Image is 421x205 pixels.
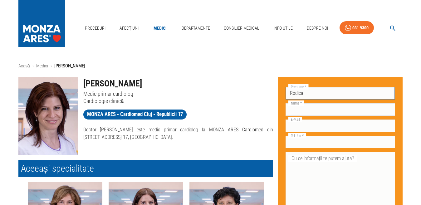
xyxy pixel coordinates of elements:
a: Acasă [18,63,30,69]
h1: [PERSON_NAME] [83,77,273,90]
div: 031 9300 [352,24,369,32]
p: [PERSON_NAME] [54,62,85,70]
p: Medic primar cardiolog [83,90,273,97]
label: E-Mail [288,117,302,122]
label: Nume [288,100,304,106]
img: Dr. Raluca Rancea [18,77,78,155]
a: Medici [150,22,170,35]
a: Medici [36,63,48,69]
a: Info Utile [271,22,295,35]
p: Cardiologie clinică [83,97,273,105]
li: › [51,62,52,70]
a: Despre Noi [304,22,330,35]
a: Consilier Medical [221,22,262,35]
a: Departamente [179,22,213,35]
a: MONZA ARES - Cardiomed Cluj - Republicii 17 [83,110,187,120]
label: Prenume [288,84,309,90]
a: 031 9300 [340,21,374,35]
h2: Aceeași specialitate [18,160,273,177]
label: Telefon [288,133,306,138]
a: Afecțiuni [117,22,141,35]
nav: breadcrumb [18,62,403,70]
p: Doctor [PERSON_NAME] este medic primar cardiolog la MONZA ARES Cardiomed din [STREET_ADDRESS] 17,... [83,126,273,141]
a: Proceduri [82,22,108,35]
span: MONZA ARES - Cardiomed Cluj - Republicii 17 [83,110,187,118]
li: › [32,62,34,70]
